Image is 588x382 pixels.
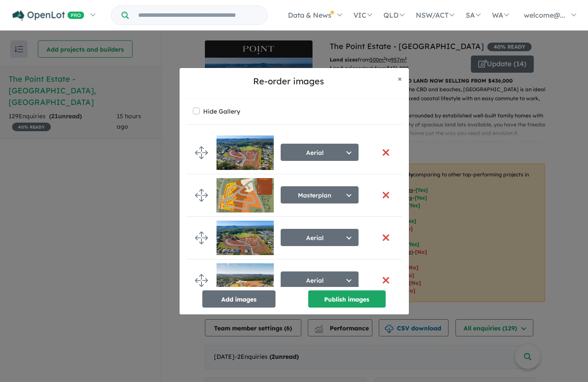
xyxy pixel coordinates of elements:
img: drag.svg [195,274,208,287]
button: Aerial [281,144,359,161]
span: × [398,74,402,83]
img: drag.svg [195,231,208,244]
button: Masterplan [281,186,359,203]
h5: Re-order images [186,75,391,88]
img: The%20Point%20Estate%20-%20Port%20Macquarie___1745369140.jpg [217,221,274,255]
img: drag.svg [195,189,208,202]
img: The%20Point%20Estate%20-%20Port%20Macquarie___1712705474_1.jpg [217,263,274,298]
img: The%20Point%20Estate%20-%20Port%20Macquarie___1745369139.jpg [217,178,274,213]
button: Publish images [308,290,386,308]
img: drag.svg [195,146,208,159]
label: Hide Gallery [203,105,240,117]
button: Aerial [281,271,359,289]
img: The%20Point%20Estate%20-%20Port%20Macquarie___1745369140_0.jpg [217,136,274,170]
img: Openlot PRO Logo White [12,10,84,21]
button: Aerial [281,229,359,246]
button: Add images [202,290,275,308]
span: welcome@... [524,11,565,19]
input: Try estate name, suburb, builder or developer [130,6,266,25]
